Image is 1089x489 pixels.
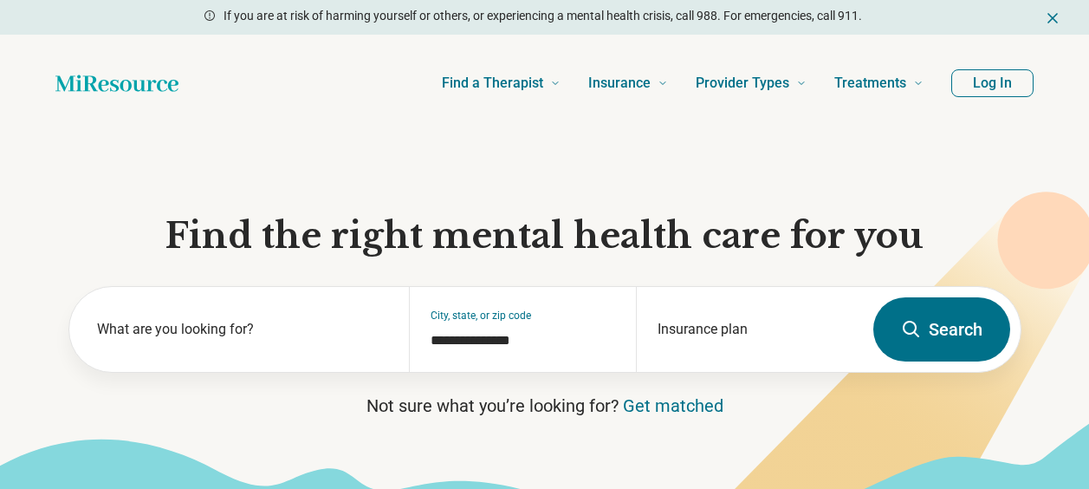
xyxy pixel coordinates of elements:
p: If you are at risk of harming yourself or others, or experiencing a mental health crisis, call 98... [224,7,862,25]
button: Dismiss [1044,7,1061,28]
span: Provider Types [696,71,789,95]
a: Find a Therapist [442,49,561,118]
button: Search [873,297,1010,362]
label: What are you looking for? [97,319,389,340]
h1: Find the right mental health care for you [68,213,1021,258]
span: Insurance [588,71,651,95]
span: Find a Therapist [442,71,543,95]
button: Log In [951,69,1034,97]
a: Insurance [588,49,668,118]
a: Get matched [623,395,723,416]
span: Treatments [834,71,906,95]
p: Not sure what you’re looking for? [68,394,1021,418]
a: Home page [55,66,178,101]
a: Treatments [834,49,924,118]
a: Provider Types [696,49,807,118]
